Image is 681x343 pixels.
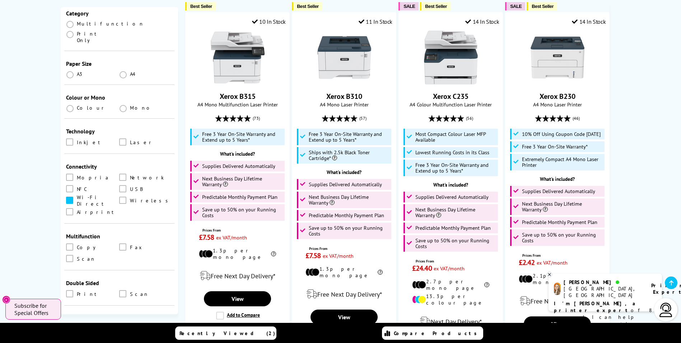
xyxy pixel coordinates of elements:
span: Save up to 50% on your Running Costs [415,238,496,249]
span: Supplies Delivered Automatically [522,188,595,194]
span: SALE [510,4,522,9]
div: Colour or Mono [66,94,173,101]
span: Best Seller [297,4,319,9]
span: Predictable Monthly Payment Plan [202,194,277,200]
div: Connectivity [66,163,173,170]
button: SALE [505,2,525,10]
div: 14 In Stock [572,18,606,25]
li: 1.3p per mono page [305,266,383,279]
li: 2.1p per mono page [519,273,596,285]
span: £7.58 [305,251,321,260]
img: Xerox B230 [531,31,584,84]
div: What's included? [189,151,286,157]
li: 2.7p per mono page [412,278,489,291]
span: Subscribe for Special Offers [14,302,54,316]
span: ex VAT/month [434,265,465,272]
span: Best Seller [190,4,212,9]
div: modal_delivery [189,266,286,286]
a: Xerox C235 [424,79,478,86]
span: Predictable Monthly Payment Plan [415,225,491,231]
span: A4 [130,71,136,77]
b: I'm [PERSON_NAME], a printer expert [554,300,638,314]
button: SALE [398,2,419,10]
span: (73) [253,111,260,125]
div: [PERSON_NAME] [564,279,642,285]
span: Prices From [202,228,276,233]
a: View [311,310,377,325]
span: Lowest Running Costs in its Class [415,150,489,155]
span: Best Seller [532,4,554,9]
span: Next Business Day Lifetime Warranty [522,201,603,212]
a: Xerox B230 [531,79,584,86]
div: Multifunction [66,233,173,240]
img: Xerox B315 [211,31,265,84]
span: A4 Mono Multifunction Laser Printer [189,101,286,108]
span: Recently Viewed (2) [179,330,275,337]
span: USB [130,185,143,193]
span: Next Business Day Lifetime Warranty [415,207,496,218]
button: Best Seller [527,2,557,10]
img: amy-livechat.png [554,283,561,295]
span: SALE [404,4,415,9]
span: Supplies Delivered Automatically [415,194,489,200]
div: modal_delivery [509,291,606,311]
div: What's included? [509,176,606,182]
span: £24.40 [412,264,432,273]
div: 11 In Stock [359,18,392,25]
span: (56) [466,111,473,125]
span: Laser [130,138,154,146]
span: Print Only [77,31,120,44]
div: 14 In Stock [465,18,499,25]
a: Xerox C235 [433,92,468,101]
span: Free 3 Year On-Site Warranty and Extend up to 5 Years* [415,162,496,174]
span: Save up to 50% on your Running Costs [202,207,283,218]
img: Xerox B310 [317,31,371,84]
div: 10 In Stock [252,18,286,25]
span: Mono [130,105,154,111]
span: A4 Mono Laser Printer [509,101,606,108]
button: Best Seller [292,2,322,10]
span: (46) [573,111,580,125]
div: Paper Size [66,60,173,67]
span: Fax [130,243,144,251]
span: Most Compact Colour Laser MFP Available [415,131,496,143]
li: 13.3p per colour page [412,293,489,306]
div: [GEOGRAPHIC_DATA], [GEOGRAPHIC_DATA] [564,285,642,298]
div: Technology [66,128,173,135]
span: Scan [130,290,149,298]
img: user-headset-light.svg [659,303,673,317]
span: Mopria [77,174,109,182]
span: Wi-Fi Direct [77,197,120,205]
span: Prices From [416,259,489,264]
span: NFC [77,185,87,193]
span: Supplies Delivered Automatically [202,163,275,169]
span: ex VAT/month [216,234,247,241]
span: (57) [359,111,367,125]
span: Print [77,290,100,298]
span: Predictable Monthly Payment Plan [309,212,384,218]
span: Network [130,174,164,182]
button: Best Seller [420,2,451,10]
span: Colour [77,105,107,111]
li: 1.3p per mono page [199,247,276,260]
span: Wireless [130,197,172,205]
div: What's included? [296,169,392,175]
button: Best Seller [185,2,216,10]
span: A4 Mono Laser Printer [296,101,392,108]
div: modal_delivery [296,284,392,304]
span: Supplies Delivered Automatically [309,182,382,187]
a: View [204,291,271,306]
span: Compare Products [394,330,481,337]
span: Free 3 Year On-Site Warranty* [522,144,588,150]
span: Free 3 Year On-Site Warranty and Extend up to 5 Years* [309,131,390,143]
span: A3 [77,71,83,77]
span: Prices From [309,246,383,251]
a: Xerox B310 [326,92,362,101]
a: Xerox B315 [220,92,256,101]
div: modal_delivery [402,311,499,331]
span: Prices From [522,253,596,258]
p: of 8 years! I can help you choose the right product [554,300,657,334]
span: ex VAT/month [537,259,568,266]
span: Next Business Day Lifetime Warranty [309,194,390,206]
span: Inkjet [77,138,103,146]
